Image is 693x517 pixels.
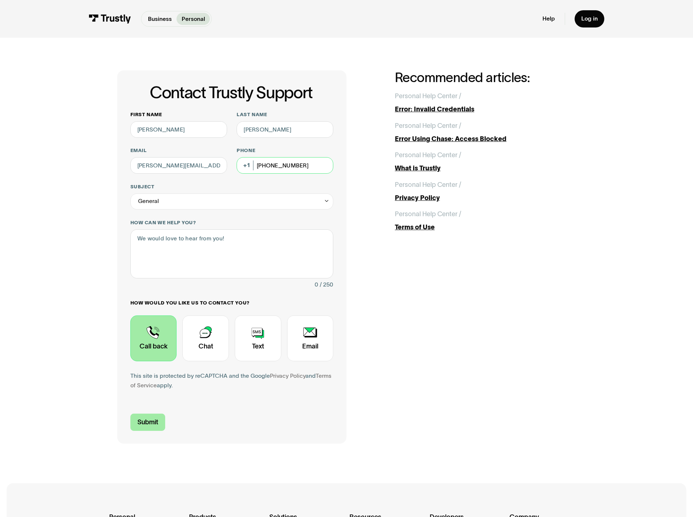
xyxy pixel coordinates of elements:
[395,150,576,173] a: Personal Help Center /What is Trustly
[130,371,333,391] div: This site is protected by reCAPTCHA and the Google and apply.
[395,222,576,232] div: Terms of Use
[130,300,333,306] label: How would you like us to contact you?
[395,121,461,131] div: Personal Help Center /
[130,219,333,226] label: How can we help you?
[89,14,131,23] img: Trustly Logo
[395,193,576,203] div: Privacy Policy
[395,91,576,114] a: Personal Help Center /Error: Invalid Credentials
[395,104,576,114] div: Error: Invalid Credentials
[542,15,555,22] a: Help
[315,280,318,290] div: 0
[130,414,165,431] input: Submit
[575,10,604,27] a: Log in
[581,15,598,22] div: Log in
[320,280,333,290] div: / 250
[395,121,576,144] a: Personal Help Center /Error Using Chase: Access Blocked
[395,209,461,219] div: Personal Help Center /
[130,111,227,118] label: First name
[130,147,227,154] label: Email
[143,13,177,25] a: Business
[395,150,461,160] div: Personal Help Center /
[148,15,172,23] p: Business
[130,193,333,210] div: General
[237,121,333,138] input: Howard
[177,13,210,25] a: Personal
[130,184,333,190] label: Subject
[395,91,461,101] div: Personal Help Center /
[138,196,159,206] div: General
[270,373,305,379] a: Privacy Policy
[237,111,333,118] label: Last name
[130,157,227,174] input: alex@mail.com
[129,84,333,101] h1: Contact Trustly Support
[130,111,333,431] form: Contact Trustly Support
[130,121,227,138] input: Alex
[237,157,333,174] input: (555) 555-5555
[395,180,576,203] a: Personal Help Center /Privacy Policy
[395,163,576,173] div: What is Trustly
[182,15,205,23] p: Personal
[395,70,576,85] h2: Recommended articles:
[237,147,333,154] label: Phone
[395,180,461,190] div: Personal Help Center /
[395,209,576,232] a: Personal Help Center /Terms of Use
[395,134,576,144] div: Error Using Chase: Access Blocked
